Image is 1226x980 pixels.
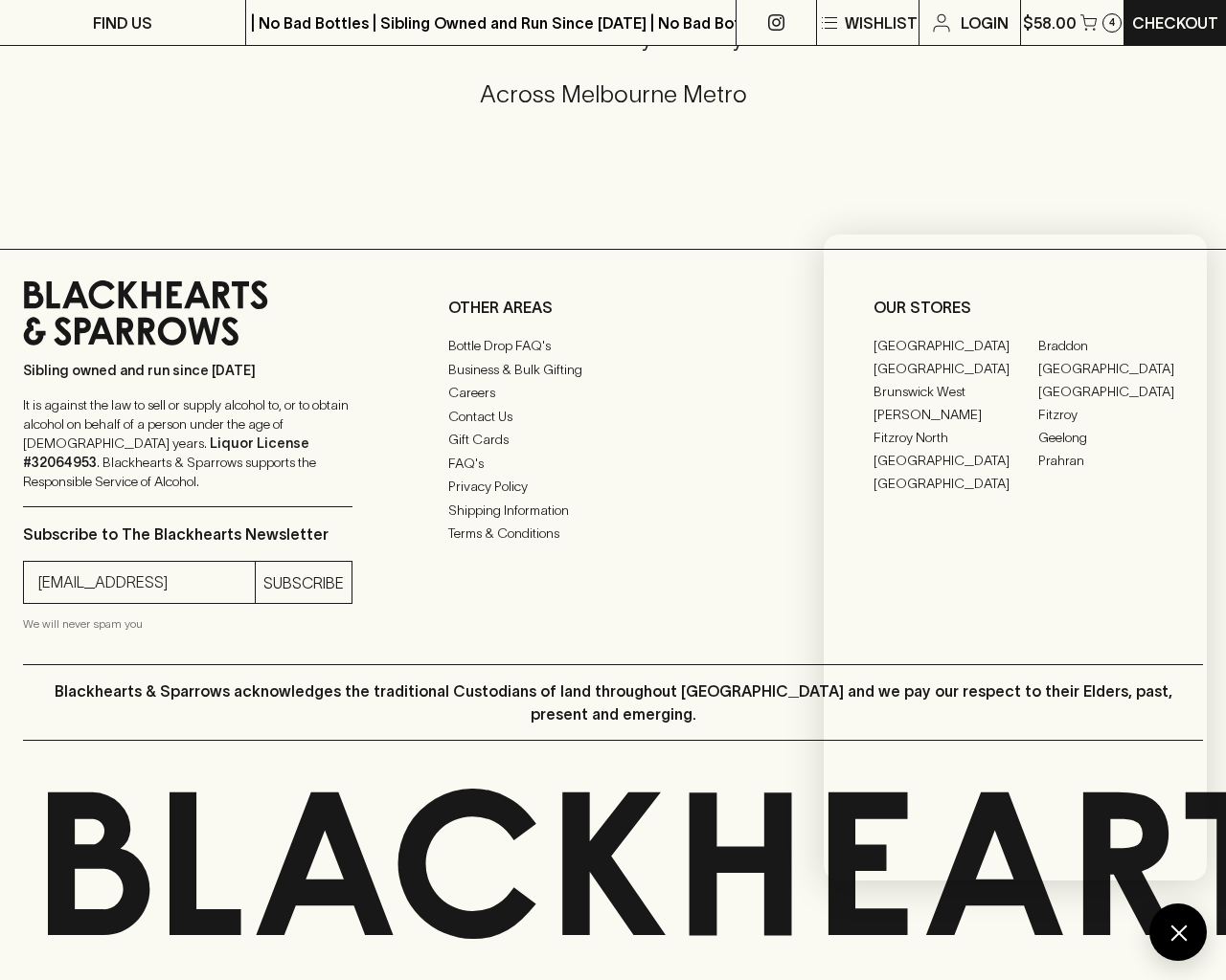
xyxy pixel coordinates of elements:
[23,395,352,491] p: It is against the law to sell or supply alcohol to, or to obtain alcohol on behalf of a person un...
[448,335,778,358] a: Bottle Drop FAQ's
[961,11,1009,34] p: Login
[23,361,352,380] p: Sibling owned and run since [DATE]
[845,11,918,34] p: Wishlist
[1132,11,1218,34] p: Checkout
[38,568,255,598] input: e.g. jane@blackheartsandsparrows.com.au
[448,405,778,428] a: Contact Us
[448,452,778,475] a: FAQ's
[448,382,778,405] a: Careers
[448,429,778,452] a: Gift Cards
[1109,17,1115,28] p: 4
[1023,11,1077,34] p: $58.00
[23,614,352,634] p: We will never spam you
[448,476,778,499] a: Privacy Policy
[93,11,152,34] p: FIND US
[448,358,778,381] a: Business & Bulk Gifting
[448,499,778,522] a: Shipping Information
[23,78,1203,110] h5: Across Melbourne Metro
[37,679,1189,725] p: Blackhearts & Sparrows acknowledges the traditional Custodians of land throughout [GEOGRAPHIC_DAT...
[448,296,778,319] p: OTHER AREAS
[263,571,344,594] p: SUBSCRIBE
[256,562,352,603] button: SUBSCRIBE
[23,523,352,546] p: Subscribe to The Blackhearts Newsletter
[448,523,778,546] a: Terms & Conditions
